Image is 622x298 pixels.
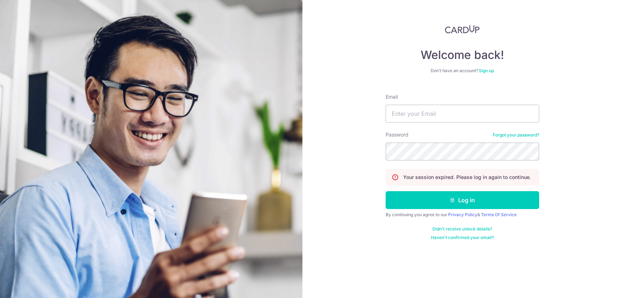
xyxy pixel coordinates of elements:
label: Password [386,131,408,138]
div: By continuing you agree to our & [386,212,539,218]
img: CardUp Logo [445,25,480,34]
a: Sign up [479,68,494,73]
p: Your session expired. Please log in again to continue. [403,174,531,181]
a: Privacy Policy [448,212,477,217]
div: Don’t have an account? [386,68,539,74]
input: Enter your Email [386,105,539,123]
label: Email [386,93,398,100]
button: Log in [386,191,539,209]
a: Terms Of Service [481,212,517,217]
a: Didn't receive unlock details? [432,226,492,232]
a: Forgot your password? [493,132,539,138]
a: Haven't confirmed your email? [431,235,494,240]
h4: Welcome back! [386,48,539,62]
